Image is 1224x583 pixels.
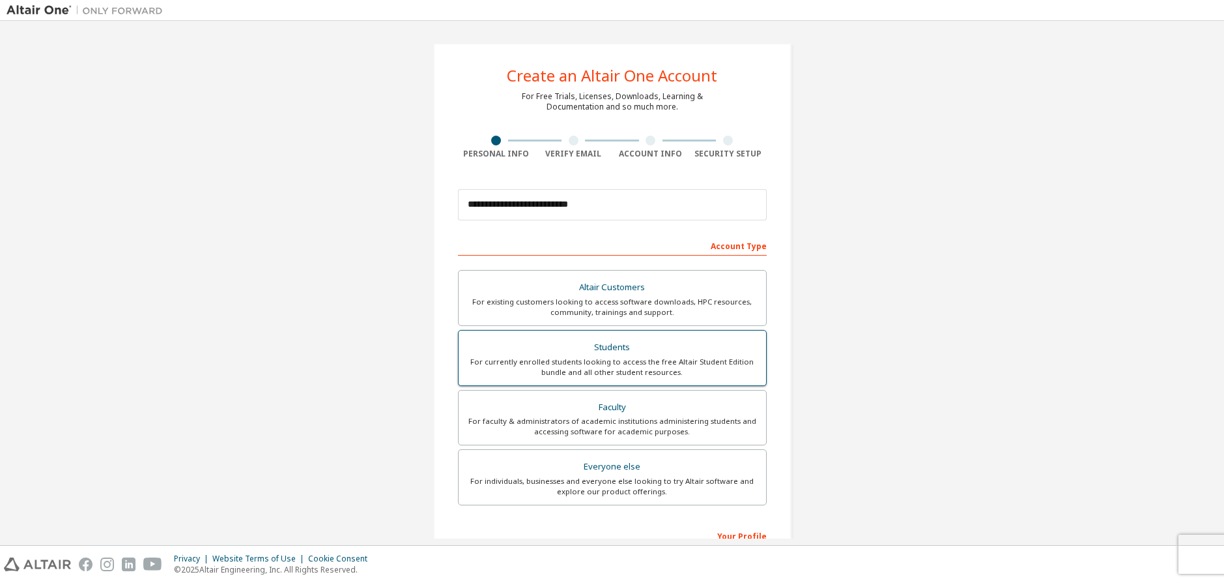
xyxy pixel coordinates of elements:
div: Students [466,338,758,357]
div: Website Terms of Use [212,554,308,564]
img: instagram.svg [100,558,114,571]
div: Account Type [458,235,767,256]
img: Altair One [7,4,169,17]
div: For currently enrolled students looking to access the free Altair Student Edition bundle and all ... [466,357,758,378]
div: For Free Trials, Licenses, Downloads, Learning & Documentation and so much more. [522,91,703,112]
div: Cookie Consent [308,554,375,564]
div: Privacy [174,554,212,564]
div: Verify Email [535,149,612,159]
p: © 2025 Altair Engineering, Inc. All Rights Reserved. [174,564,375,575]
div: Everyone else [466,458,758,476]
img: facebook.svg [79,558,93,571]
div: For faculty & administrators of academic institutions administering students and accessing softwa... [466,416,758,437]
div: Personal Info [458,149,535,159]
div: Altair Customers [466,278,758,297]
img: youtube.svg [143,558,162,571]
div: Security Setup [689,149,767,159]
div: Create an Altair One Account [507,68,717,83]
div: For existing customers looking to access software downloads, HPC resources, community, trainings ... [466,297,758,318]
div: Account Info [612,149,690,159]
div: Your Profile [458,525,767,546]
img: linkedin.svg [122,558,135,571]
img: altair_logo.svg [4,558,71,571]
div: For individuals, businesses and everyone else looking to try Altair software and explore our prod... [466,476,758,497]
div: Faculty [466,398,758,417]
